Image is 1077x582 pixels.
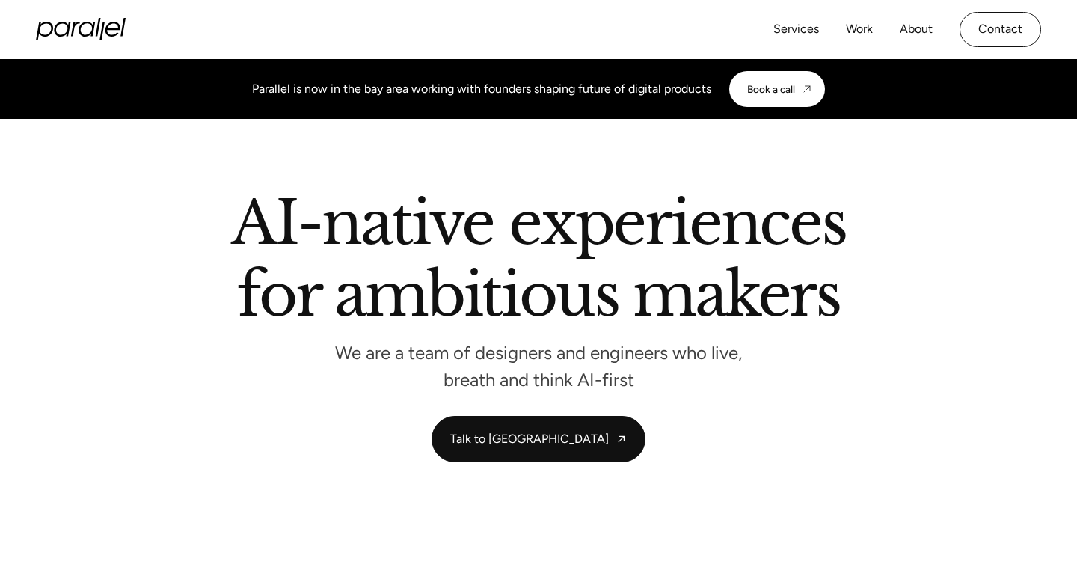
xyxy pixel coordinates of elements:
[900,19,933,40] a: About
[314,346,763,386] p: We are a team of designers and engineers who live, breath and think AI-first
[729,71,825,107] a: Book a call
[112,194,965,331] h2: AI-native experiences for ambitious makers
[801,83,813,95] img: CTA arrow image
[960,12,1041,47] a: Contact
[747,83,795,95] div: Book a call
[773,19,819,40] a: Services
[846,19,873,40] a: Work
[252,80,711,98] div: Parallel is now in the bay area working with founders shaping future of digital products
